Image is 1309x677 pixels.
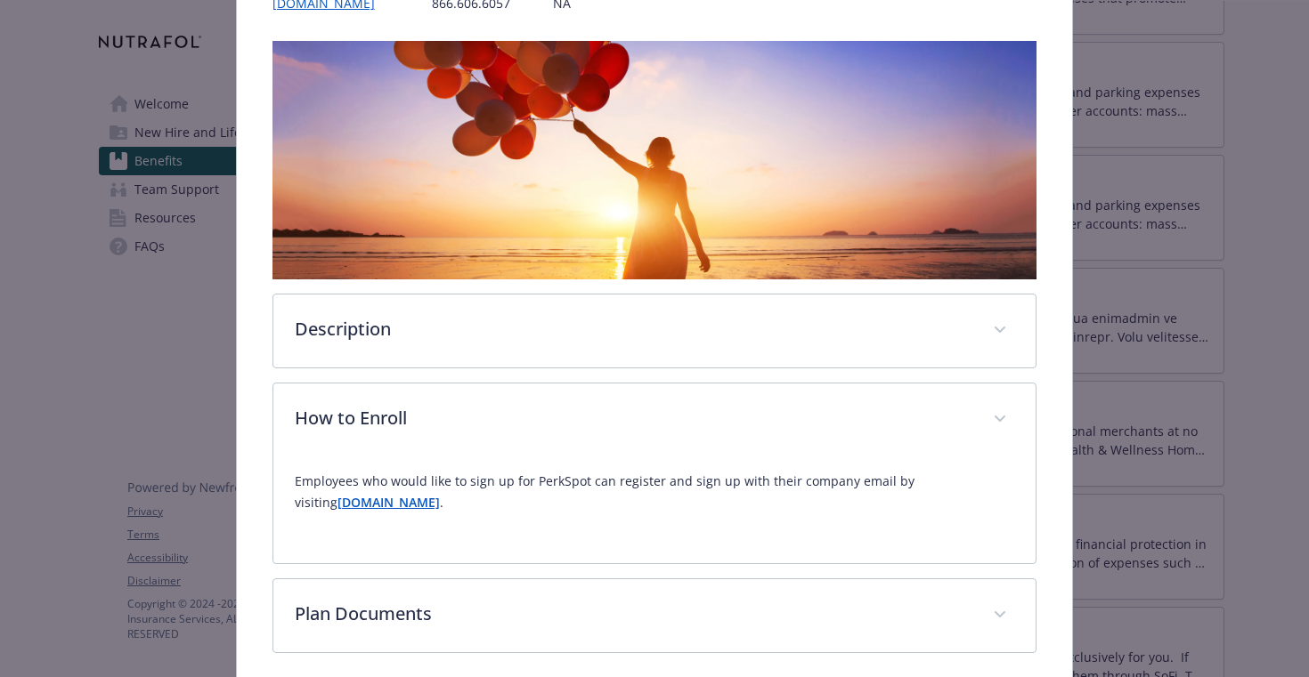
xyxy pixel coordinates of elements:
p: Plan Documents [295,600,972,627]
div: How to Enroll [273,456,1037,563]
p: Description [295,316,972,343]
a: [DOMAIN_NAME] [337,494,440,511]
div: How to Enroll [273,383,1037,456]
p: How to Enroll [295,405,972,431]
p: Employees who would like to sign up for PerkSpot can register and sign up with their company emai... [295,471,1015,513]
div: Description [273,294,1037,367]
img: banner [272,41,1037,279]
div: Plan Documents [273,579,1037,652]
